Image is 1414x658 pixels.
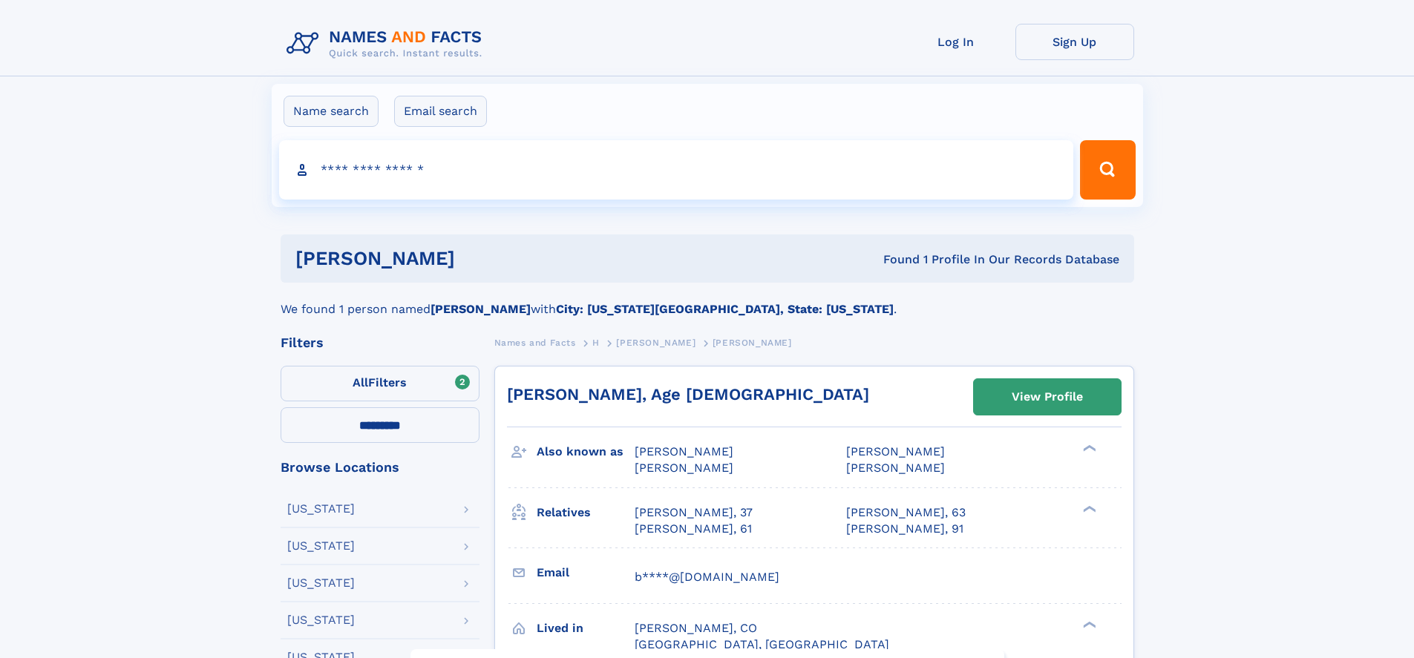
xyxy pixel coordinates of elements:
div: We found 1 person named with . [281,283,1134,318]
span: [PERSON_NAME] [635,444,733,458]
b: City: [US_STATE][GEOGRAPHIC_DATA], State: [US_STATE] [556,302,894,316]
div: ❯ [1079,444,1097,453]
div: [US_STATE] [287,540,355,552]
a: [PERSON_NAME], 91 [846,521,963,537]
label: Email search [394,96,487,127]
a: Names and Facts [494,333,576,352]
div: [US_STATE] [287,614,355,626]
a: View Profile [974,379,1121,415]
a: [PERSON_NAME], 37 [635,504,753,521]
div: [US_STATE] [287,577,355,589]
a: H [592,333,600,352]
a: Log In [897,24,1015,60]
div: ❯ [1079,619,1097,629]
span: H [592,338,600,348]
h1: [PERSON_NAME] [295,249,670,268]
span: [PERSON_NAME] [713,338,792,348]
div: Browse Locations [281,461,479,474]
h3: Relatives [537,500,635,525]
span: [PERSON_NAME] [616,338,695,348]
b: [PERSON_NAME] [431,302,531,316]
div: View Profile [1012,380,1083,414]
span: [PERSON_NAME] [635,461,733,475]
div: [US_STATE] [287,503,355,515]
label: Filters [281,366,479,401]
h3: Lived in [537,616,635,641]
a: [PERSON_NAME] [616,333,695,352]
img: Logo Names and Facts [281,24,494,64]
div: Filters [281,336,479,349]
button: Search Button [1080,140,1135,200]
div: Found 1 Profile In Our Records Database [669,251,1119,268]
a: [PERSON_NAME], 63 [846,504,966,521]
h3: Also known as [537,439,635,464]
span: [GEOGRAPHIC_DATA], [GEOGRAPHIC_DATA] [635,637,889,651]
span: All [353,375,368,389]
input: search input [279,140,1074,200]
h3: Email [537,560,635,585]
span: [PERSON_NAME], CO [635,621,757,635]
a: [PERSON_NAME], 61 [635,521,752,537]
span: [PERSON_NAME] [846,461,945,475]
label: Name search [284,96,379,127]
div: ❯ [1079,504,1097,513]
a: Sign Up [1015,24,1134,60]
span: [PERSON_NAME] [846,444,945,458]
a: [PERSON_NAME], Age [DEMOGRAPHIC_DATA] [507,385,869,404]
